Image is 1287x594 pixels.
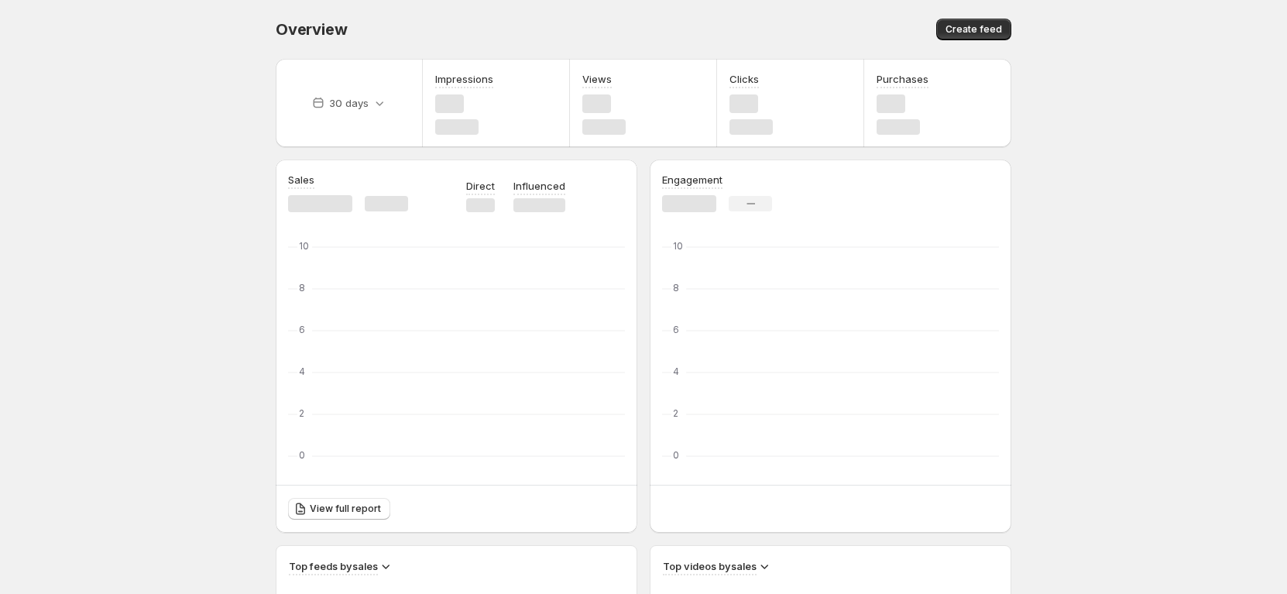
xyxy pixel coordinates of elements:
text: 10 [299,240,309,252]
text: 6 [299,324,305,335]
h3: Views [582,71,612,87]
text: 4 [673,366,679,377]
text: 10 [673,240,683,252]
h3: Purchases [877,71,928,87]
text: 2 [673,407,678,419]
p: Influenced [513,178,565,194]
h3: Top feeds by sales [289,558,378,574]
text: 6 [673,324,679,335]
text: 0 [673,449,679,461]
span: View full report [310,503,381,515]
span: Create feed [946,23,1002,36]
h3: Engagement [662,172,722,187]
text: 2 [299,407,304,419]
p: Direct [466,178,495,194]
h3: Top videos by sales [663,558,757,574]
text: 8 [299,282,305,294]
text: 8 [673,282,679,294]
button: Create feed [936,19,1011,40]
a: View full report [288,498,390,520]
h3: Sales [288,172,314,187]
h3: Impressions [435,71,493,87]
text: 0 [299,449,305,461]
text: 4 [299,366,305,377]
p: 30 days [329,95,369,111]
h3: Clicks [729,71,759,87]
span: Overview [276,20,347,39]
